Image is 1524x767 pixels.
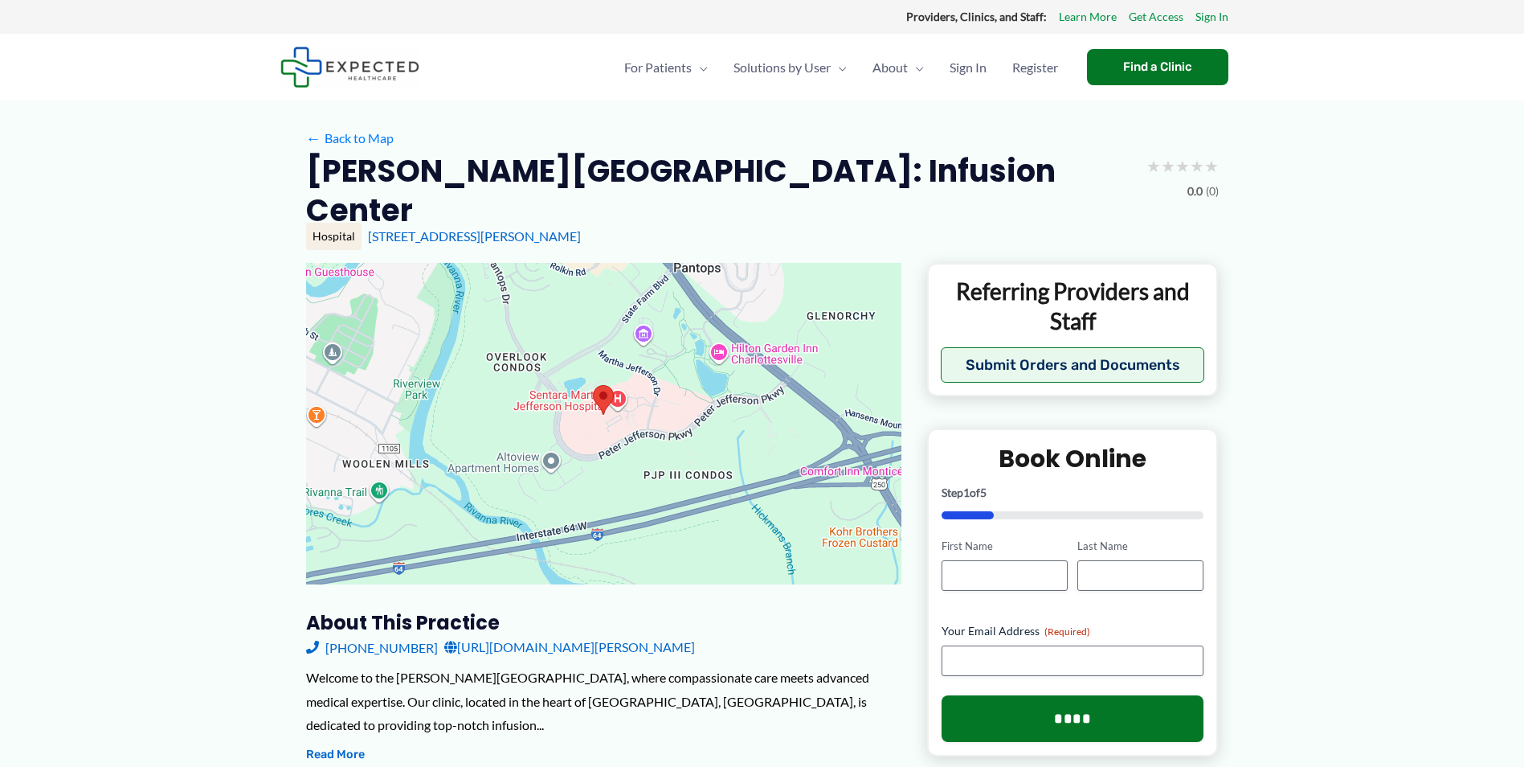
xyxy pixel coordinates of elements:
[280,47,419,88] img: Expected Healthcare Logo - side, dark font, small
[306,130,321,146] span: ←
[306,223,362,250] div: Hospital
[1195,6,1228,27] a: Sign In
[860,39,937,96] a: AboutMenu Toggle
[942,539,1068,554] label: First Name
[611,39,1071,96] nav: Primary Site Navigation
[306,635,438,659] a: [PHONE_NUMBER]
[1129,6,1183,27] a: Get Access
[306,610,901,635] h3: About this practice
[906,10,1047,23] strong: Providers, Clinics, and Staff:
[733,39,831,96] span: Solutions by User
[1161,151,1175,181] span: ★
[306,666,901,737] div: Welcome to the [PERSON_NAME][GEOGRAPHIC_DATA], where compassionate care meets advanced medical ex...
[624,39,692,96] span: For Patients
[306,745,365,765] button: Read More
[1204,151,1219,181] span: ★
[1146,151,1161,181] span: ★
[942,623,1204,639] label: Your Email Address
[1206,181,1219,202] span: (0)
[831,39,847,96] span: Menu Toggle
[941,347,1205,383] button: Submit Orders and Documents
[872,39,908,96] span: About
[1087,49,1228,85] a: Find a Clinic
[1044,625,1090,638] span: (Required)
[611,39,721,96] a: For PatientsMenu Toggle
[721,39,860,96] a: Solutions by UserMenu Toggle
[908,39,924,96] span: Menu Toggle
[963,486,970,499] span: 1
[368,228,581,244] a: [STREET_ADDRESS][PERSON_NAME]
[1077,539,1203,554] label: Last Name
[950,39,987,96] span: Sign In
[306,126,394,150] a: ←Back to Map
[1187,181,1203,202] span: 0.0
[942,443,1204,474] h2: Book Online
[980,486,987,499] span: 5
[306,151,1134,231] h2: [PERSON_NAME][GEOGRAPHIC_DATA]: Infusion Center
[937,39,999,96] a: Sign In
[1190,151,1204,181] span: ★
[1059,6,1117,27] a: Learn More
[444,635,695,659] a: [URL][DOMAIN_NAME][PERSON_NAME]
[1012,39,1058,96] span: Register
[941,277,1205,335] p: Referring Providers and Staff
[999,39,1071,96] a: Register
[942,487,1204,498] p: Step of
[1175,151,1190,181] span: ★
[692,39,708,96] span: Menu Toggle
